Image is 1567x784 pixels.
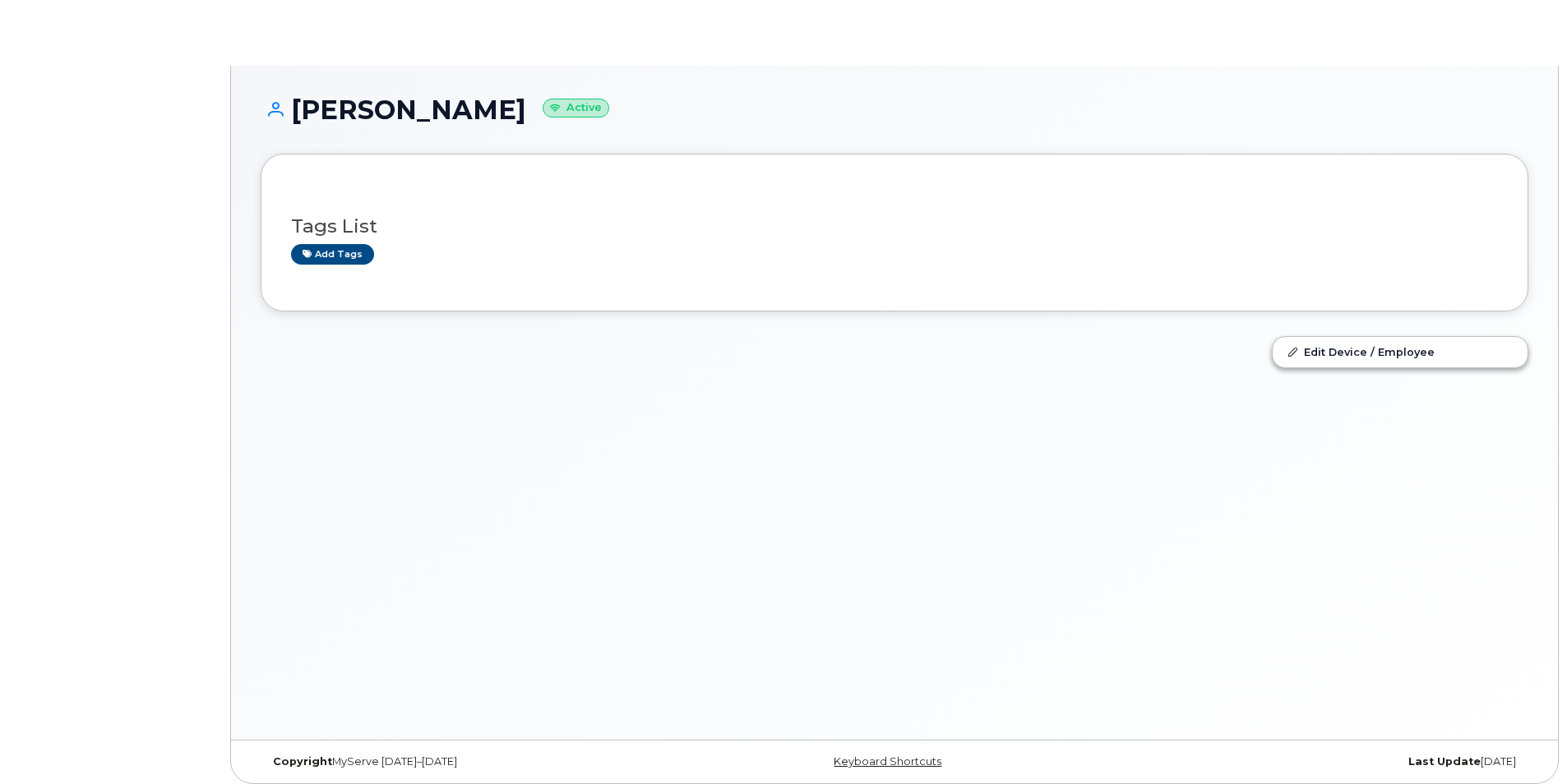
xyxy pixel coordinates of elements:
[834,755,941,768] a: Keyboard Shortcuts
[543,99,609,118] small: Active
[261,95,1528,124] h1: [PERSON_NAME]
[291,244,374,265] a: Add tags
[1408,755,1481,768] strong: Last Update
[273,755,332,768] strong: Copyright
[291,216,1498,237] h3: Tags List
[261,755,683,768] div: MyServe [DATE]–[DATE]
[1106,755,1528,768] div: [DATE]
[1273,337,1528,367] a: Edit Device / Employee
